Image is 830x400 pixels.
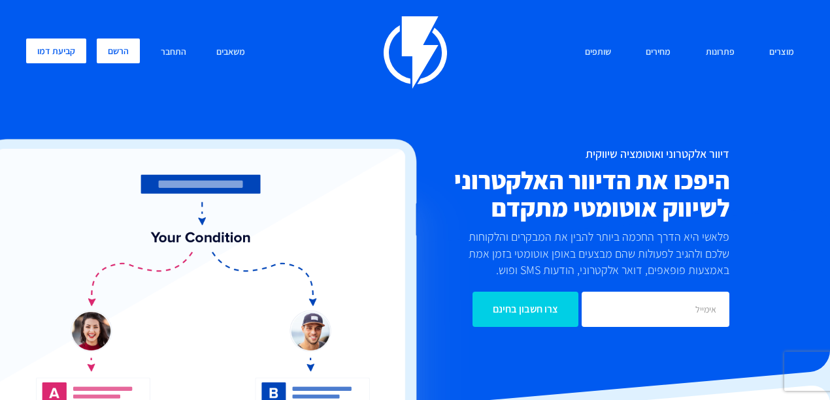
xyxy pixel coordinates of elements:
[582,292,729,327] input: אימייל
[151,38,196,67] a: התחבר
[575,38,621,67] a: שותפים
[696,38,744,67] a: פתרונות
[360,147,729,161] h1: דיוור אלקטרוני ואוטומציה שיווקית
[97,38,140,63] a: הרשם
[759,38,804,67] a: מוצרים
[457,228,729,279] p: פלאשי היא הדרך החכמה ביותר להבין את המבקרים והלקוחות שלכם ולהגיב לפעולות שהם מבצעים באופן אוטומטי...
[636,38,680,67] a: מחירים
[26,38,86,63] a: קביעת דמו
[207,38,255,67] a: משאבים
[360,167,729,222] h2: היפכו את הדיוור האלקטרוני לשיווק אוטומטי מתקדם
[473,292,578,327] input: צרו חשבון בחינם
